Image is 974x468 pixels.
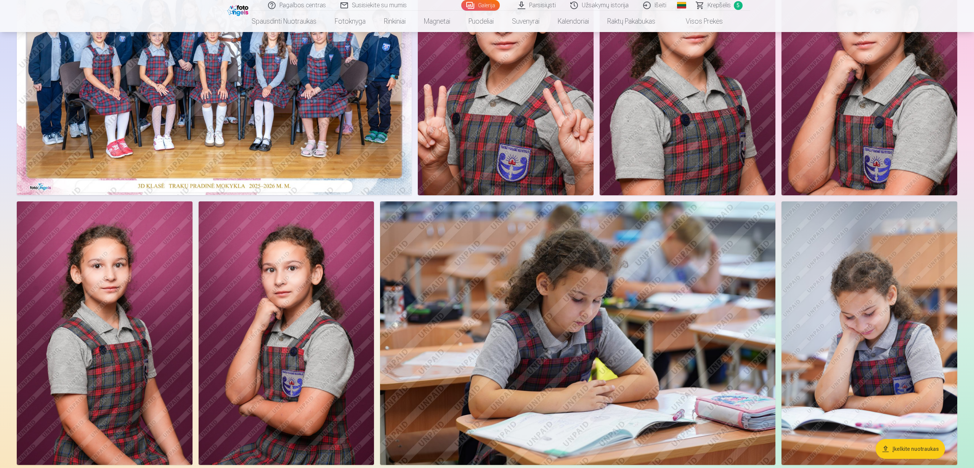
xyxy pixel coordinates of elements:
[876,439,945,459] button: Įkelkite nuotraukas
[664,11,732,32] a: Visos prekės
[459,11,503,32] a: Puodeliai
[549,11,598,32] a: Kalendoriai
[227,3,250,16] img: /fa2
[326,11,375,32] a: Fotoknyga
[375,11,415,32] a: Rinkiniai
[708,1,731,10] span: Krepšelis
[503,11,549,32] a: Suvenyrai
[242,11,326,32] a: Spausdinti nuotraukas
[415,11,459,32] a: Magnetai
[734,1,743,10] span: 5
[598,11,664,32] a: Raktų pakabukas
